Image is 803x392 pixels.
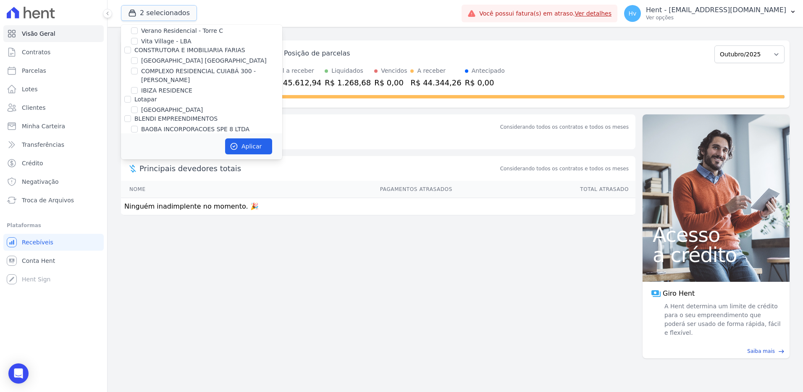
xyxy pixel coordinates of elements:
[134,115,218,122] label: BLENDI EMPREENDIMENTOS
[575,10,611,17] a: Ver detalhes
[629,11,637,16] span: Hv
[141,86,192,95] label: IBIZA RESIDENCE
[141,37,192,46] label: Vita Village - LBA
[134,47,245,53] label: CONSTRUTORA E IMOBILIARIA FARIAS
[22,66,46,75] span: Parcelas
[3,192,104,209] a: Troca de Arquivos
[3,136,104,153] a: Transferências
[479,9,611,18] span: Você possui fatura(s) em atraso.
[472,66,505,75] div: Antecipado
[22,196,74,204] span: Troca de Arquivos
[500,123,629,131] div: Considerando todos os contratos e todos os meses
[747,347,775,355] span: Saiba mais
[374,77,407,88] div: R$ 0,00
[646,14,786,21] p: Ver opções
[3,99,104,116] a: Clientes
[3,252,104,269] a: Conta Hent
[410,77,461,88] div: R$ 44.344,26
[141,106,203,114] label: [GEOGRAPHIC_DATA]
[3,118,104,135] a: Minha Carteira
[663,302,781,337] span: A Hent determina um limite de crédito para o seu empreendimento que poderá ser usado de forma ráp...
[141,67,282,85] label: COMPLEXO RESIDENCIAL CUIABÁ 300 - [PERSON_NAME]
[22,238,53,246] span: Recebíveis
[453,181,635,198] th: Total Atrasado
[22,103,45,112] span: Clientes
[134,96,157,103] label: Lotapar
[653,225,779,245] span: Acesso
[270,66,321,75] div: Total a receber
[22,257,55,265] span: Conta Hent
[225,138,272,154] button: Aplicar
[139,121,499,132] div: Saldo devedor total
[778,348,785,355] span: east
[7,220,100,230] div: Plataformas
[213,181,453,198] th: Pagamentos Atrasados
[22,48,50,56] span: Contratos
[22,85,38,93] span: Lotes
[3,155,104,172] a: Crédito
[121,198,635,215] td: Ninguém inadimplente no momento. 🎉
[22,122,65,130] span: Minha Carteira
[617,2,803,25] button: Hv Hent - [EMAIL_ADDRESS][DOMAIN_NAME] Ver opções
[22,177,59,186] span: Negativação
[648,347,785,355] a: Saiba mais east
[141,56,267,65] label: [GEOGRAPHIC_DATA] [GEOGRAPHIC_DATA]
[121,5,197,21] button: 2 selecionados
[3,25,104,42] a: Visão Geral
[22,159,43,167] span: Crédito
[141,125,249,134] label: BAOBA INCORPORACOES SPE 8 LTDA
[22,140,64,149] span: Transferências
[270,77,321,88] div: R$ 45.612,94
[3,234,104,251] a: Recebíveis
[325,77,371,88] div: R$ 1.268,68
[3,173,104,190] a: Negativação
[3,62,104,79] a: Parcelas
[3,81,104,98] a: Lotes
[653,245,779,265] span: a crédito
[22,29,55,38] span: Visão Geral
[121,132,635,149] p: Sem saldo devedor no momento. 🎉
[663,289,695,299] span: Giro Hent
[284,48,350,58] div: Posição de parcelas
[417,66,446,75] div: A receber
[465,77,505,88] div: R$ 0,00
[139,163,499,174] span: Principais devedores totais
[646,6,786,14] p: Hent - [EMAIL_ADDRESS][DOMAIN_NAME]
[141,26,223,35] label: Verano Residencial - Torre C
[381,66,407,75] div: Vencidos
[500,165,629,172] span: Considerando todos os contratos e todos os meses
[331,66,363,75] div: Liquidados
[121,181,213,198] th: Nome
[8,363,29,384] div: Open Intercom Messenger
[3,44,104,61] a: Contratos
